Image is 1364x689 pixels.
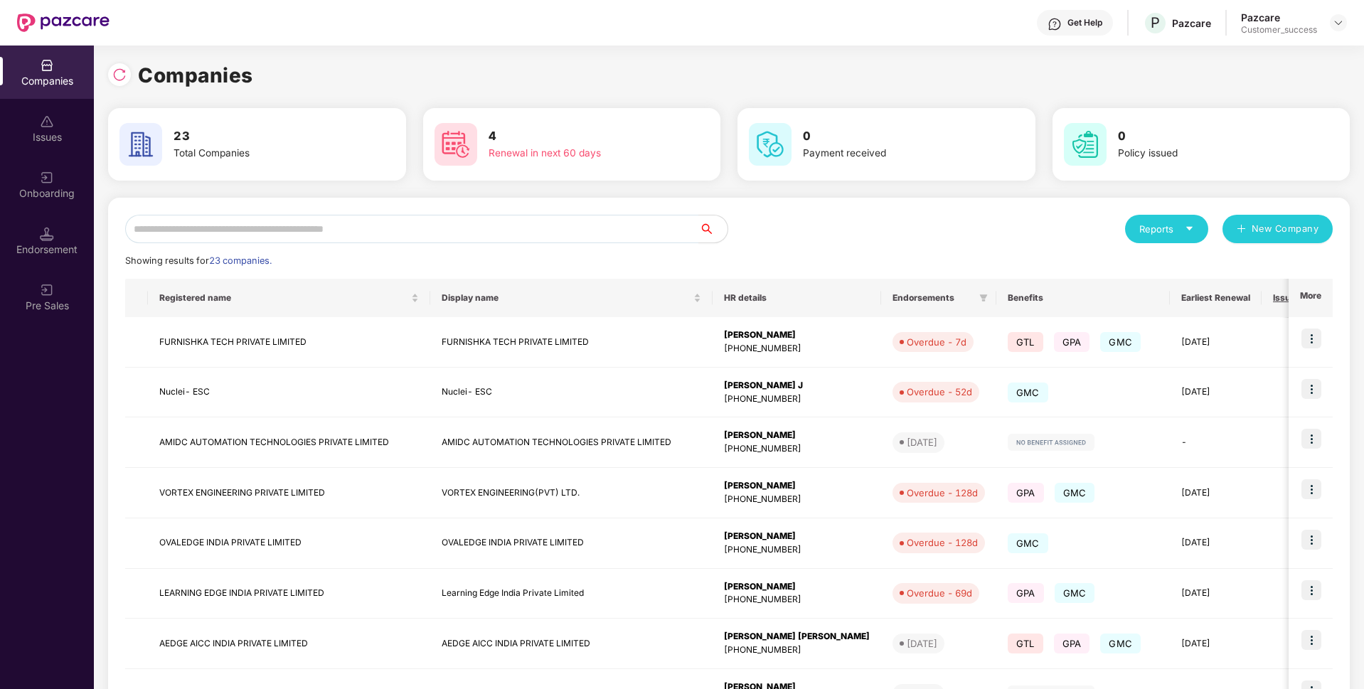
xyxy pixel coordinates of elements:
[125,255,272,266] span: Showing results for
[1008,332,1043,352] span: GTL
[1170,317,1262,368] td: [DATE]
[724,543,870,557] div: [PHONE_NUMBER]
[1273,536,1311,550] div: 0
[907,486,978,500] div: Overdue - 128d
[148,619,430,669] td: AEDGE AICC INDIA PRIVATE LIMITED
[1301,479,1321,499] img: icon
[1241,11,1317,24] div: Pazcare
[907,586,972,600] div: Overdue - 69d
[430,279,713,317] th: Display name
[724,479,870,493] div: [PERSON_NAME]
[435,123,477,166] img: svg+xml;base64,PHN2ZyB4bWxucz0iaHR0cDovL3d3dy53My5vcmcvMjAwMC9zdmciIHdpZHRoPSI2MCIgaGVpZ2h0PSI2MC...
[148,518,430,569] td: OVALEDGE INDIA PRIVATE LIMITED
[1301,329,1321,348] img: icon
[1273,486,1311,500] div: 0
[1237,224,1246,235] span: plus
[724,630,870,643] div: [PERSON_NAME] [PERSON_NAME]
[1008,634,1043,653] span: GTL
[1067,17,1102,28] div: Get Help
[430,368,713,418] td: Nuclei- ESC
[1008,434,1094,451] img: svg+xml;base64,PHN2ZyB4bWxucz0iaHR0cDovL3d3dy53My5vcmcvMjAwMC9zdmciIHdpZHRoPSIxMjIiIGhlaWdodD0iMj...
[1273,385,1311,399] div: 0
[1170,368,1262,418] td: [DATE]
[907,435,937,449] div: [DATE]
[713,279,881,317] th: HR details
[1100,634,1141,653] span: GMC
[1118,127,1297,146] h3: 0
[979,294,988,302] span: filter
[724,342,870,356] div: [PHONE_NUMBER]
[1301,630,1321,650] img: icon
[698,223,728,235] span: search
[148,417,430,468] td: AMIDC AUTOMATION TECHNOLOGIES PRIVATE LIMITED
[996,279,1170,317] th: Benefits
[803,146,982,161] div: Payment received
[698,215,728,243] button: search
[1100,332,1141,352] span: GMC
[724,329,870,342] div: [PERSON_NAME]
[174,146,353,161] div: Total Companies
[430,569,713,619] td: Learning Edge India Private Limited
[724,493,870,506] div: [PHONE_NUMBER]
[1252,222,1319,236] span: New Company
[724,429,870,442] div: [PERSON_NAME]
[430,619,713,669] td: AEDGE AICC INDIA PRIVATE LIMITED
[893,292,974,304] span: Endorsements
[1054,332,1090,352] span: GPA
[1008,533,1048,553] span: GMC
[489,146,668,161] div: Renewal in next 60 days
[1185,224,1194,233] span: caret-down
[1241,24,1317,36] div: Customer_success
[1170,279,1262,317] th: Earliest Renewal
[430,518,713,569] td: OVALEDGE INDIA PRIVATE LIMITED
[1273,436,1311,449] div: 0
[430,468,713,518] td: VORTEX ENGINEERING(PVT) LTD.
[119,123,162,166] img: svg+xml;base64,PHN2ZyB4bWxucz0iaHR0cDovL3d3dy53My5vcmcvMjAwMC9zdmciIHdpZHRoPSI2MCIgaGVpZ2h0PSI2MC...
[138,60,253,91] h1: Companies
[907,385,972,399] div: Overdue - 52d
[1055,583,1095,603] span: GMC
[209,255,272,266] span: 23 companies.
[1333,17,1344,28] img: svg+xml;base64,PHN2ZyBpZD0iRHJvcGRvd24tMzJ4MzIiIHhtbG5zPSJodHRwOi8vd3d3LnczLm9yZy8yMDAwL3N2ZyIgd2...
[1170,518,1262,569] td: [DATE]
[148,368,430,418] td: Nuclei- ESC
[724,379,870,392] div: [PERSON_NAME] J
[724,593,870,607] div: [PHONE_NUMBER]
[1118,146,1297,161] div: Policy issued
[1172,16,1211,30] div: Pazcare
[724,530,870,543] div: [PERSON_NAME]
[489,127,668,146] h3: 4
[724,442,870,456] div: [PHONE_NUMBER]
[1139,222,1194,236] div: Reports
[1273,587,1311,600] div: 0
[907,535,978,550] div: Overdue - 128d
[174,127,353,146] h3: 23
[1289,279,1333,317] th: More
[724,580,870,594] div: [PERSON_NAME]
[1301,429,1321,449] img: icon
[1273,637,1311,651] div: 0
[1170,468,1262,518] td: [DATE]
[442,292,691,304] span: Display name
[1170,569,1262,619] td: [DATE]
[17,14,110,32] img: New Pazcare Logo
[40,283,54,297] img: svg+xml;base64,PHN2ZyB3aWR0aD0iMjAiIGhlaWdodD0iMjAiIHZpZXdCb3g9IjAgMCAyMCAyMCIgZmlsbD0ibm9uZSIgeG...
[1301,580,1321,600] img: icon
[1273,292,1301,304] span: Issues
[803,127,982,146] h3: 0
[907,335,966,349] div: Overdue - 7d
[40,171,54,185] img: svg+xml;base64,PHN2ZyB3aWR0aD0iMjAiIGhlaWdodD0iMjAiIHZpZXdCb3g9IjAgMCAyMCAyMCIgZmlsbD0ibm9uZSIgeG...
[1055,483,1095,503] span: GMC
[749,123,792,166] img: svg+xml;base64,PHN2ZyB4bWxucz0iaHR0cDovL3d3dy53My5vcmcvMjAwMC9zdmciIHdpZHRoPSI2MCIgaGVpZ2h0PSI2MC...
[1301,379,1321,399] img: icon
[907,636,937,651] div: [DATE]
[148,569,430,619] td: LEARNING EDGE INDIA PRIVATE LIMITED
[148,279,430,317] th: Registered name
[1170,619,1262,669] td: [DATE]
[430,417,713,468] td: AMIDC AUTOMATION TECHNOLOGIES PRIVATE LIMITED
[1222,215,1333,243] button: plusNew Company
[430,317,713,368] td: FURNISHKA TECH PRIVATE LIMITED
[148,468,430,518] td: VORTEX ENGINEERING PRIVATE LIMITED
[1064,123,1107,166] img: svg+xml;base64,PHN2ZyB4bWxucz0iaHR0cDovL3d3dy53My5vcmcvMjAwMC9zdmciIHdpZHRoPSI2MCIgaGVpZ2h0PSI2MC...
[40,58,54,73] img: svg+xml;base64,PHN2ZyBpZD0iQ29tcGFuaWVzIiB4bWxucz0iaHR0cDovL3d3dy53My5vcmcvMjAwMC9zdmciIHdpZHRoPS...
